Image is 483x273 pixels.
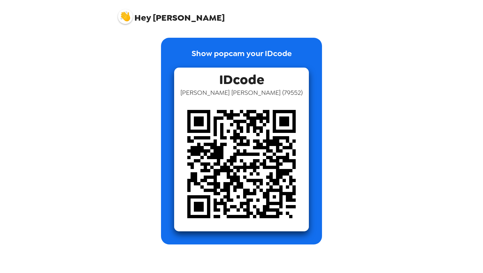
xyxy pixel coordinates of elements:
img: profile pic [118,9,133,24]
p: Show popcam your IDcode [192,48,292,68]
span: Hey [134,12,151,24]
span: [PERSON_NAME] [118,6,225,22]
img: qr code [174,97,309,231]
span: [PERSON_NAME] [PERSON_NAME] ( 79552 ) [180,88,303,97]
span: IDcode [219,68,264,88]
